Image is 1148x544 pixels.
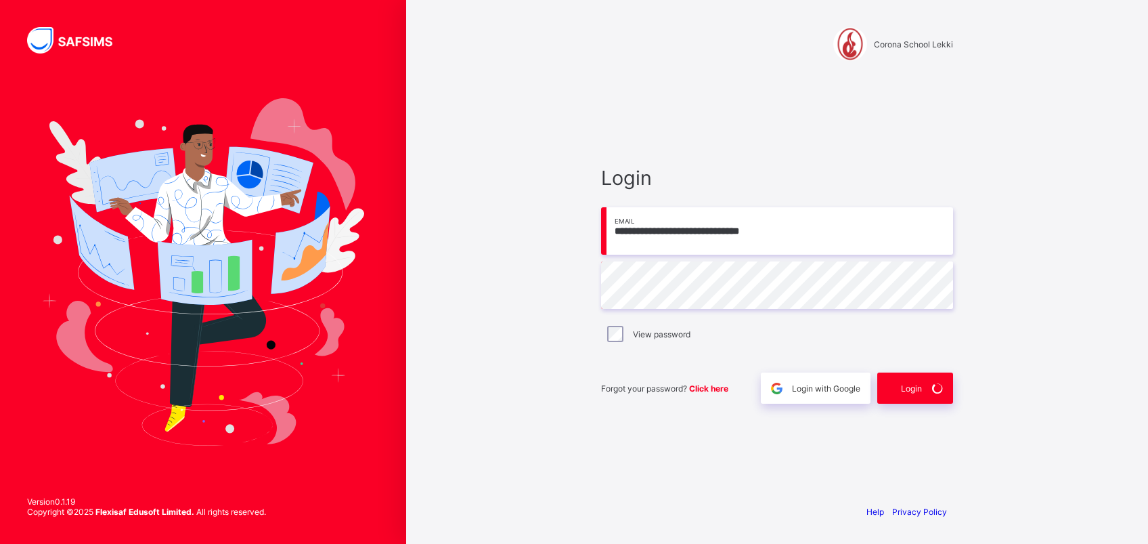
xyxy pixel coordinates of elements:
span: Login [901,383,922,394]
span: Forgot your password? [601,383,728,394]
img: Hero Image [42,98,364,445]
span: Version 0.1.19 [27,497,266,507]
span: Corona School Lekki [874,39,953,49]
label: View password [633,329,690,339]
span: Copyright © 2025 All rights reserved. [27,507,266,517]
a: Privacy Policy [892,507,947,517]
a: Click here [689,383,728,394]
span: Login [601,166,953,190]
a: Help [866,507,884,517]
img: SAFSIMS Logo [27,27,129,54]
strong: Flexisaf Edusoft Limited. [95,507,194,517]
span: Login with Google [792,383,860,394]
img: google.396cfc9801f0270233282035f929180a.svg [769,381,785,396]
